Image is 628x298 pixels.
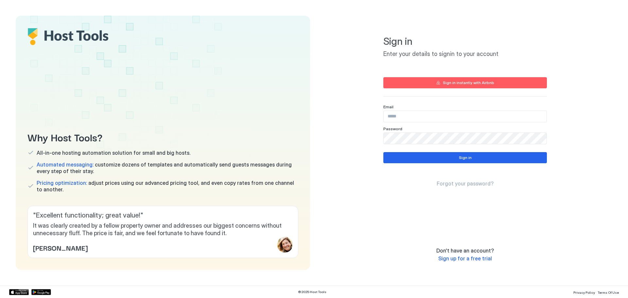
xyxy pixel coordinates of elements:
[598,289,619,295] a: Terms Of Use
[37,161,298,174] span: customize dozens of templates and automatically send guests messages during every step of their s...
[37,149,190,156] span: All-in-one hosting automation solution for small and big hosts.
[384,111,547,122] input: Input Field
[436,247,494,254] span: Don't have an account?
[298,290,326,294] span: © 2025 Host Tools
[9,289,29,295] a: App Store
[383,104,393,109] span: Email
[37,180,298,193] span: adjust prices using our advanced pricing tool, and even copy rates from one channel to another.
[33,211,293,219] span: " Excellent functionality; great value! "
[383,126,402,131] span: Password
[384,133,547,144] input: Input Field
[33,243,88,253] span: [PERSON_NAME]
[383,50,547,58] span: Enter your details to signin to your account
[277,237,293,253] div: profile
[383,77,547,88] button: Sign in instantly with Airbnb
[37,180,87,186] span: Pricing optimization:
[383,152,547,163] button: Sign in
[27,130,298,144] span: Why Host Tools?
[383,35,547,48] span: Sign in
[573,290,595,294] span: Privacy Policy
[37,161,94,168] span: Automated messaging:
[31,289,51,295] a: Google Play Store
[443,80,494,86] div: Sign in instantly with Airbnb
[437,180,494,187] a: Forgot your password?
[438,255,492,262] a: Sign up for a free trial
[573,289,595,295] a: Privacy Policy
[33,222,293,237] span: It was clearly created by a fellow property owner and addresses our biggest concerns without unne...
[459,155,472,161] div: Sign in
[598,290,619,294] span: Terms Of Use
